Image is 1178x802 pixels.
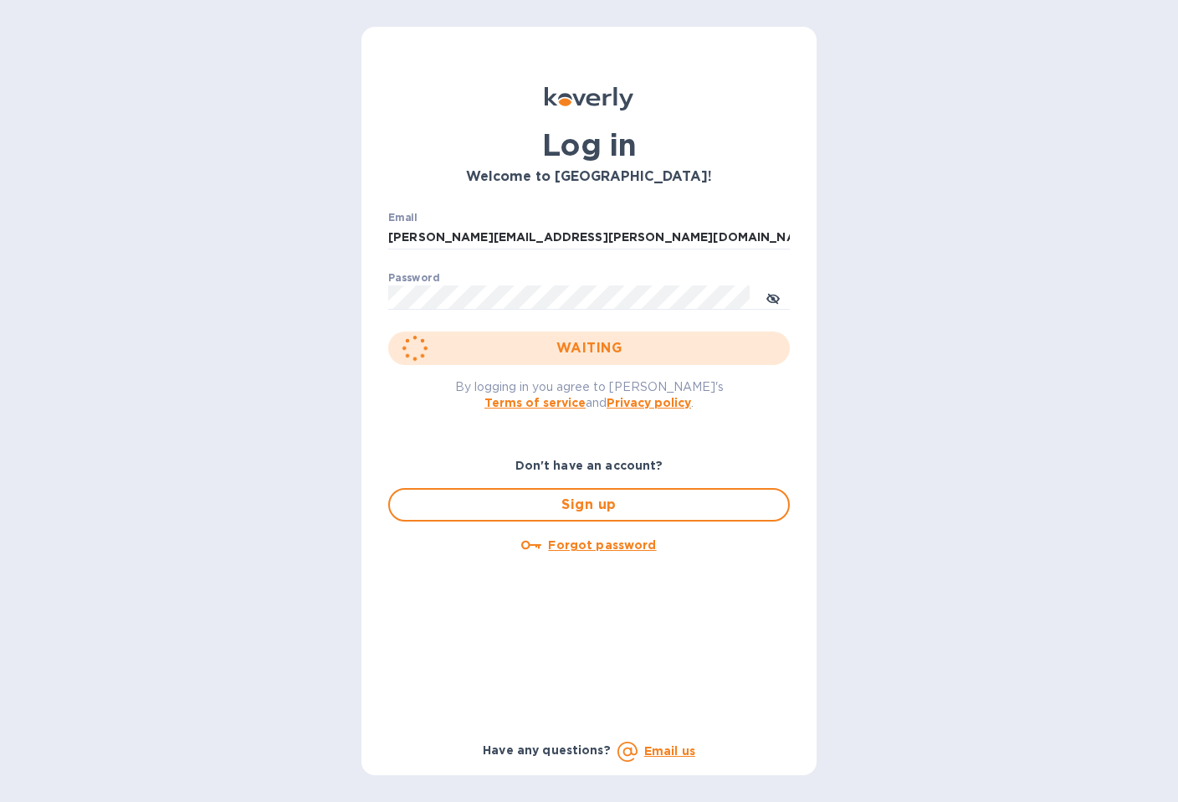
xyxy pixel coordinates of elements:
button: Sign up [388,488,790,522]
label: Email [388,213,417,223]
a: Terms of service [484,396,586,409]
a: Privacy policy [607,396,691,409]
u: Forgot password [548,538,656,552]
a: Email us [644,744,695,758]
span: Sign up [403,495,775,515]
h1: Log in [388,127,790,162]
button: toggle password visibility [756,280,790,314]
input: Enter email address [388,225,790,250]
h3: Welcome to [GEOGRAPHIC_DATA]! [388,169,790,185]
span: By logging in you agree to [PERSON_NAME]'s and . [455,380,724,409]
b: Have any questions? [483,743,611,757]
b: Don't have an account? [515,459,663,472]
label: Password [388,273,439,283]
img: Koverly [545,87,633,111]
